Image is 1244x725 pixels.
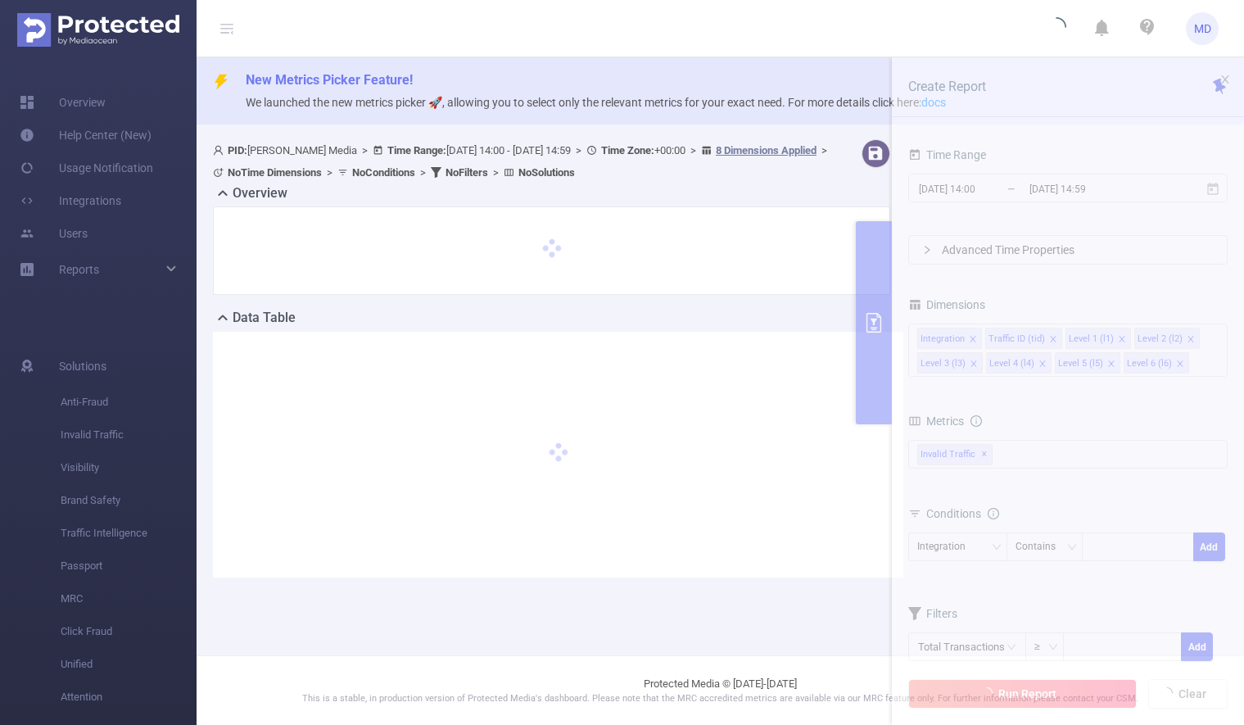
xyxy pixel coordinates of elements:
button: icon: close [1219,70,1231,88]
span: Traffic Intelligence [61,517,197,550]
span: Click Fraud [61,615,197,648]
i: icon: close [1219,74,1231,85]
b: Time Range: [387,144,446,156]
span: New Metrics Picker Feature! [246,72,413,88]
footer: Protected Media © [DATE]-[DATE] [197,655,1244,725]
b: PID: [228,144,247,156]
a: docs [921,96,946,109]
span: MRC [61,582,197,615]
span: Brand Safety [61,484,197,517]
span: Reports [59,263,99,276]
span: > [322,166,337,179]
span: > [817,144,832,156]
span: > [488,166,504,179]
span: [PERSON_NAME] Media [DATE] 14:00 - [DATE] 14:59 +00:00 [213,144,832,179]
i: icon: loading [1047,17,1066,40]
span: Anti-Fraud [61,386,197,419]
a: Usage Notification [20,152,153,184]
h2: Data Table [233,308,296,328]
span: > [357,144,373,156]
h2: Overview [233,184,287,203]
a: Overview [20,86,106,119]
a: Users [20,217,88,250]
a: Integrations [20,184,121,217]
u: 8 Dimensions Applied [716,144,817,156]
span: Invalid Traffic [61,419,197,451]
span: Attention [61,681,197,714]
b: No Filters [446,166,488,179]
span: > [685,144,701,156]
b: No Time Dimensions [228,166,322,179]
b: No Solutions [518,166,575,179]
span: MD [1194,12,1211,45]
a: Help Center (New) [20,119,152,152]
span: Passport [61,550,197,582]
a: Reports [59,253,99,286]
span: Unified [61,648,197,681]
span: We launched the new metrics picker 🚀, allowing you to select only the relevant metrics for your e... [246,96,946,109]
span: Visibility [61,451,197,484]
img: Protected Media [17,13,179,47]
span: Solutions [59,350,106,383]
span: > [571,144,586,156]
i: icon: user [213,145,228,156]
b: Time Zone: [601,144,654,156]
b: No Conditions [352,166,415,179]
span: > [415,166,431,179]
p: This is a stable, in production version of Protected Media's dashboard. Please note that the MRC ... [237,692,1203,706]
i: icon: thunderbolt [213,74,229,90]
